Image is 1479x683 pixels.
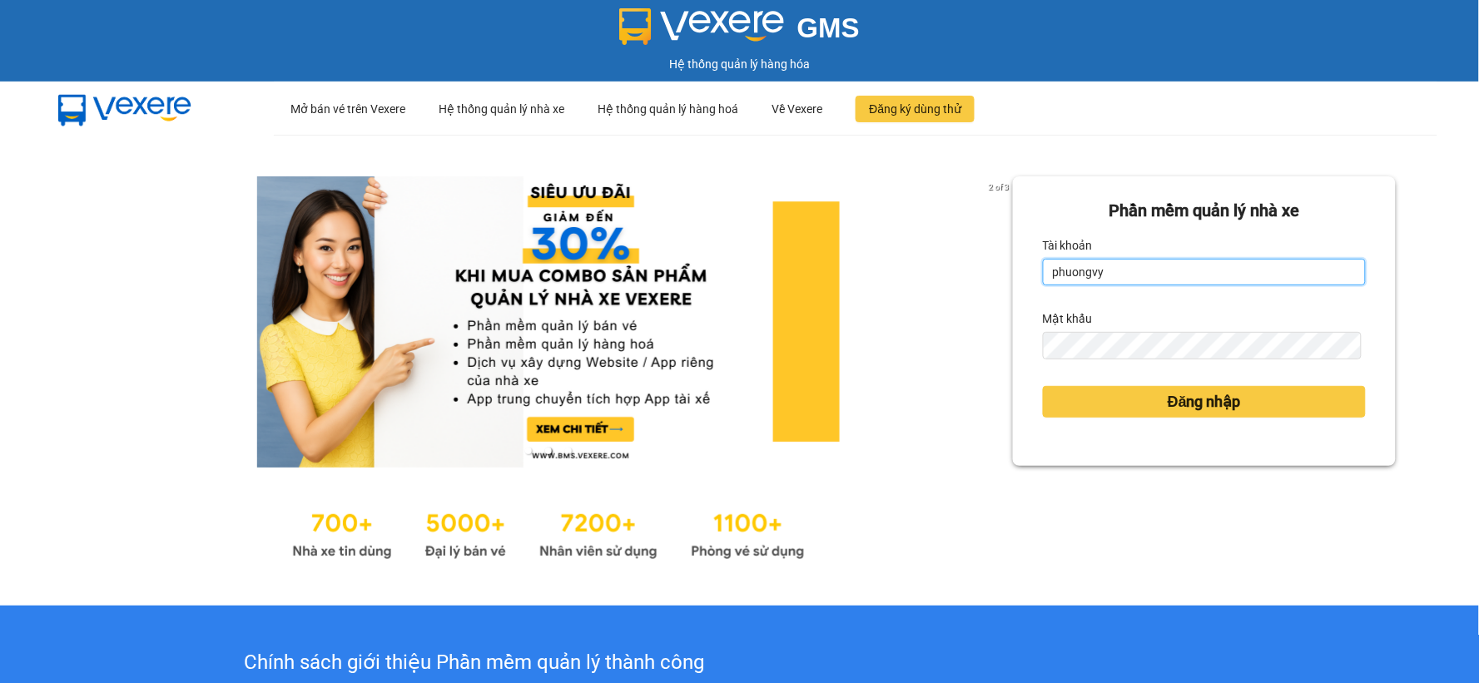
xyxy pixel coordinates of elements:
[290,82,405,136] div: Mở bán vé trên Vexere
[598,82,738,136] div: Hệ thống quản lý hàng hoá
[1043,305,1093,332] label: Mật khẩu
[984,176,1013,198] p: 2 of 3
[869,100,961,118] span: Đăng ký dùng thử
[990,176,1013,468] button: next slide / item
[525,448,532,454] li: slide item 1
[83,176,107,468] button: previous slide / item
[619,8,784,45] img: logo 2
[292,501,805,564] img: Statistics.png
[565,448,572,454] li: slide item 3
[4,55,1475,73] div: Hệ thống quản lý hàng hóa
[103,647,845,679] div: Chính sách giới thiệu Phần mềm quản lý thành công
[772,82,822,136] div: Về Vexere
[439,82,564,136] div: Hệ thống quản lý nhà xe
[619,25,860,38] a: GMS
[797,12,860,43] span: GMS
[1043,198,1366,224] div: Phần mềm quản lý nhà xe
[1043,332,1362,359] input: Mật khẩu
[1043,259,1366,285] input: Tài khoản
[1168,390,1241,413] span: Đăng nhập
[1043,232,1093,259] label: Tài khoản
[545,448,552,454] li: slide item 2
[1043,386,1366,418] button: Đăng nhập
[42,82,208,136] img: mbUUG5Q.png
[856,96,975,122] button: Đăng ký dùng thử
